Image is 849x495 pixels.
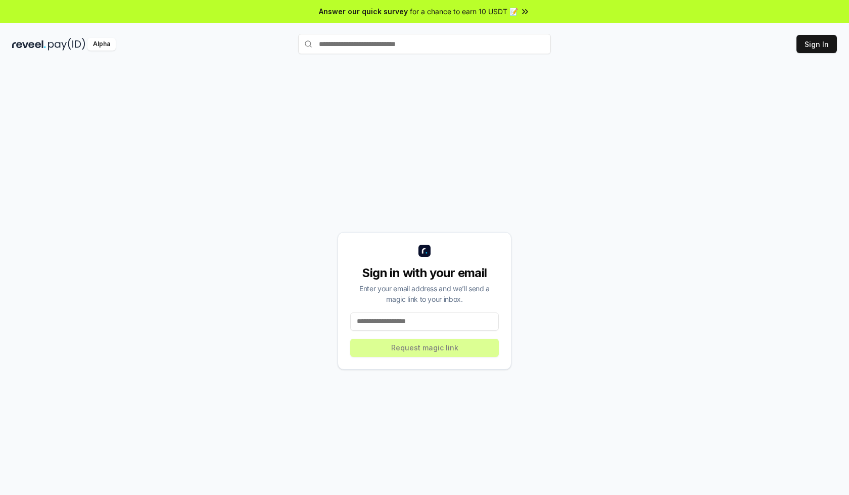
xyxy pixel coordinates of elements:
[350,283,499,304] div: Enter your email address and we’ll send a magic link to your inbox.
[410,6,518,17] span: for a chance to earn 10 USDT 📝
[48,38,85,51] img: pay_id
[796,35,837,53] button: Sign In
[418,245,431,257] img: logo_small
[319,6,408,17] span: Answer our quick survey
[12,38,46,51] img: reveel_dark
[87,38,116,51] div: Alpha
[350,265,499,281] div: Sign in with your email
